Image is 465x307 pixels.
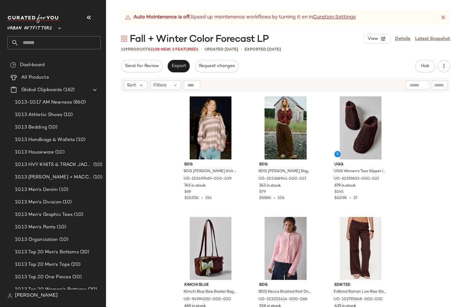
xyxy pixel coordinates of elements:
span: • [347,196,353,200]
p: updated [DATE] [205,46,238,53]
span: BDG [PERSON_NAME] Baggy Cord Pull-On Pant in Chocolate, Women's at Urban Outfitters [259,169,311,174]
span: $145 [334,189,343,195]
span: 10.13 Athletic Shoes [15,111,62,119]
span: (20) [79,249,90,256]
span: • [241,46,242,53]
span: UO-94994530-000-020 [184,297,231,302]
span: (10) [47,124,58,131]
span: 154 [205,196,212,200]
button: Send for Review [121,60,162,72]
img: 101497469_029_b [179,96,242,159]
span: Export [171,64,186,69]
span: 10.13 Handbags & Wallets [15,136,75,144]
span: Hub [421,64,429,69]
div: Products [121,46,198,53]
span: UO-102368941-000-021 [259,176,306,182]
span: 745 in stock [184,183,206,189]
img: cfy_white_logo.C9jOOHJF.svg [7,14,61,23]
span: (10) [58,236,69,243]
span: UGG [334,162,387,168]
span: UGG Women's Tazz Slipper in Dusted Cocoa, Women's at Urban Outfitters [334,169,386,174]
button: Export [167,60,190,72]
a: Curation Settings [313,14,356,21]
span: $10.55K [184,196,199,200]
a: Details [395,36,410,42]
span: $9.86K [259,196,271,200]
span: Edikted [334,282,387,288]
span: Kimchi Blue [184,282,237,288]
span: UO-62359633-000-022 [334,176,379,182]
img: 102795648_020_m [329,217,392,280]
span: (20) [87,286,97,293]
span: 10.13 Organization [15,236,58,243]
span: BDG [PERSON_NAME] Knit Crew Neck Oversized Sweater in Brown, Women's at Urban Outfitters [184,169,236,174]
span: Global Clipboards [21,86,62,94]
span: BDG [259,282,312,288]
span: 10.13 Men's Division [15,199,61,206]
span: $79 [259,189,266,195]
img: 62359633_022_b [329,96,392,159]
span: 129 [121,47,128,52]
p: Exported [DATE] [245,46,281,53]
img: svg%3e [10,62,16,68]
span: (10) [73,211,83,218]
span: UO-102795648-000-020 [334,297,383,302]
span: (10) [92,174,102,181]
span: 10.13 Men's Graphic Tees [15,211,73,218]
img: 102368941_021_b [254,96,317,159]
span: Urban Outfitters [7,21,52,32]
span: 10.13 Bedding [15,124,47,131]
span: (10) [92,161,102,168]
span: All Products [21,74,49,81]
span: 10.13 Men's Denim [15,186,58,193]
span: • [199,196,205,200]
button: Hub [415,60,435,72]
div: Speed up maintenance workflows by turning it on in [125,14,356,21]
span: 679 in stock [334,183,356,189]
span: 10.13 [PERSON_NAME] + MACC + MShoes [15,174,92,181]
span: 10.13 Houseware [15,149,54,156]
span: UO-102051414-000-066 [259,297,307,302]
span: 10.13 Top 20 Men's Bottoms [15,249,79,256]
span: • [271,196,278,200]
span: UO-101497469-000-029 [184,176,231,182]
span: 10.13 Top 20 One Pieces [15,274,71,281]
span: 10.13-10.17 AM Newness [15,99,72,106]
span: 10.13 Men's Pants [15,224,56,231]
span: 10.13 Top 20 Women's Bottoms [15,286,87,293]
span: 37 [353,196,357,200]
span: (860) [72,99,86,106]
span: (10) [62,111,73,119]
img: 94994530_020_b [179,217,242,280]
span: Send for Review [125,64,159,69]
span: (20) [70,261,80,268]
span: 243 in stock [259,183,281,189]
button: Request changes [195,60,239,72]
span: Kimchi Blue Bow Bowler Bag in Brown, Women's at Urban Outfitters [184,289,236,295]
span: Edikted Roman Low Rise Slouchy Jeans in Brown, Women's at Urban Outfitters [334,289,386,295]
span: (162) [62,86,75,94]
img: svg%3e [7,293,12,298]
button: View [364,34,390,43]
span: Request changes [199,64,235,69]
span: (10) [56,224,66,231]
strong: Auto Maintenance is off. [133,14,191,21]
span: (20) [71,274,82,281]
span: $6.09K [334,196,347,200]
span: BDG [184,162,237,168]
span: (108 New, 2 Featured) [151,47,198,52]
span: (10) [61,199,72,206]
span: Filters [153,82,166,89]
span: Sort [127,82,136,89]
span: BDG Becca Brushed Knit Oversized Cardigan in Pink, Women's at Urban Outfitters [259,289,311,295]
span: BDG [259,162,312,168]
span: (10) [54,149,65,156]
img: svg%3e [121,36,127,42]
span: • [201,46,202,53]
span: Dashboard [20,61,45,69]
span: 10.13 HVY KNITS & TRACK JACKETS [15,161,92,168]
span: Fall + Winter Color Forecast LP [130,33,269,46]
span: (10) [75,136,85,144]
span: 10.13 Top 20 Men's Tops [15,261,70,268]
span: $69 [184,189,191,195]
